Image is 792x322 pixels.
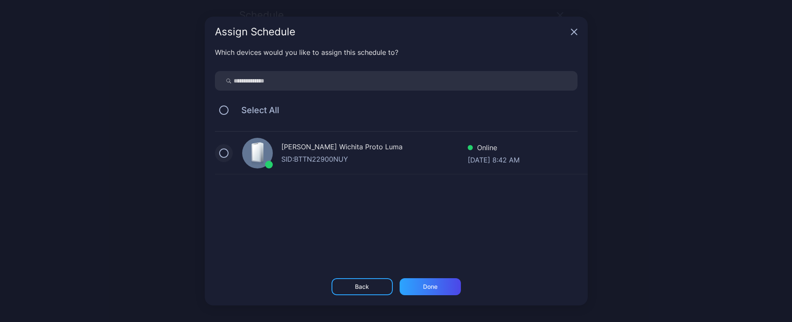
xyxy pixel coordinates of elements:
div: [PERSON_NAME] Wichita Proto Luma [281,142,468,154]
div: Back [355,283,369,290]
div: Done [423,283,437,290]
div: Online [468,142,520,155]
button: Back [332,278,393,295]
div: SID: BTTN22900NUY [281,154,468,164]
button: Done [400,278,461,295]
div: [DATE] 8:42 AM [468,155,520,163]
div: Which devices would you like to assign this schedule to? [215,47,578,57]
div: Assign Schedule [215,27,567,37]
span: Select All [233,105,279,115]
